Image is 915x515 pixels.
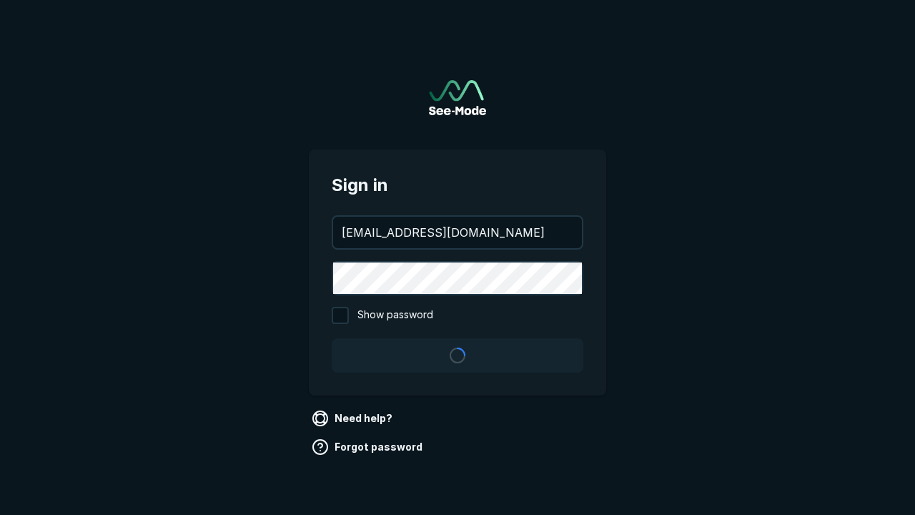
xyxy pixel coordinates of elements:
a: Forgot password [309,436,428,458]
input: your@email.com [333,217,582,248]
span: Sign in [332,172,583,198]
a: Need help? [309,407,398,430]
img: See-Mode Logo [429,80,486,115]
span: Show password [357,307,433,324]
a: Go to sign in [429,80,486,115]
